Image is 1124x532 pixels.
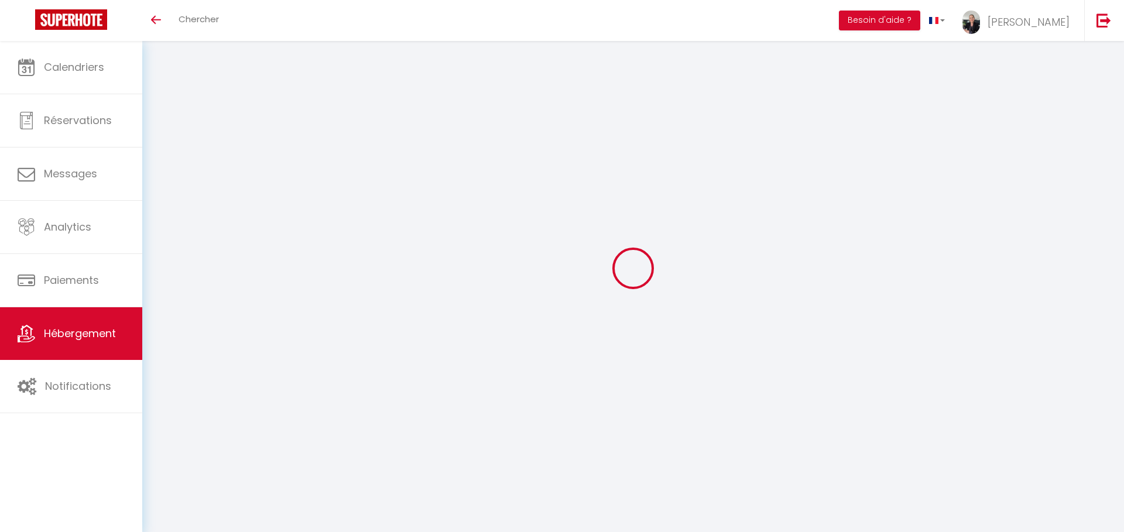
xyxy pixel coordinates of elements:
span: [PERSON_NAME] [988,15,1070,29]
span: Chercher [179,13,219,25]
img: Super Booking [35,9,107,30]
span: Paiements [44,273,99,287]
span: Hébergement [44,326,116,341]
img: logout [1096,13,1111,28]
span: Messages [44,166,97,181]
span: Calendriers [44,60,104,74]
span: Notifications [45,379,111,393]
img: ... [962,11,980,34]
span: Analytics [44,219,91,234]
span: Réservations [44,113,112,128]
button: Besoin d'aide ? [839,11,920,30]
